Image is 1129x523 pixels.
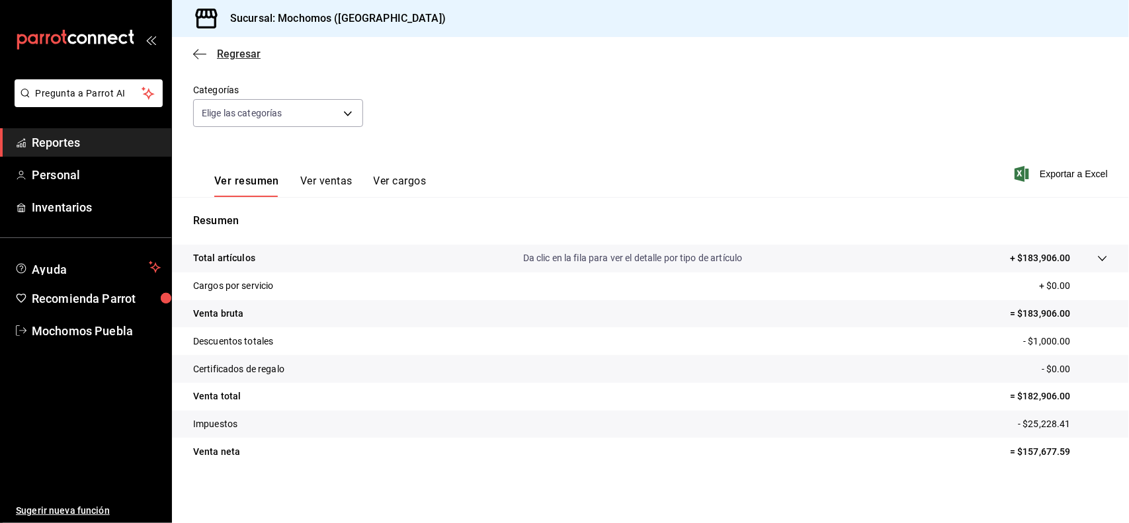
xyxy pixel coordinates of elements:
span: Sugerir nueva función [16,504,161,518]
p: Total artículos [193,251,255,265]
a: Pregunta a Parrot AI [9,96,163,110]
p: Descuentos totales [193,335,273,348]
p: + $0.00 [1039,279,1108,293]
button: Regresar [193,48,261,60]
p: = $183,906.00 [1010,307,1108,321]
p: - $25,228.41 [1018,417,1108,431]
button: open_drawer_menu [146,34,156,45]
label: Categorías [193,86,363,95]
p: Venta bruta [193,307,243,321]
p: Resumen [193,213,1108,229]
div: navigation tabs [214,175,426,197]
span: Recomienda Parrot [32,290,161,307]
p: Da clic en la fila para ver el detalle por tipo de artículo [523,251,743,265]
span: Elige las categorías [202,106,282,120]
span: Personal [32,166,161,184]
p: Impuestos [193,417,237,431]
p: + $183,906.00 [1010,251,1071,265]
p: Certificados de regalo [193,362,284,376]
span: Pregunta a Parrot AI [36,87,142,101]
p: - $1,000.00 [1024,335,1108,348]
span: Mochomos Puebla [32,322,161,340]
p: Venta total [193,389,241,403]
p: = $157,677.59 [1010,445,1108,459]
span: Regresar [217,48,261,60]
span: Reportes [32,134,161,151]
p: - $0.00 [1042,362,1108,376]
button: Exportar a Excel [1017,166,1108,182]
span: Inventarios [32,198,161,216]
button: Pregunta a Parrot AI [15,79,163,107]
button: Ver cargos [374,175,427,197]
p: Venta neta [193,445,240,459]
span: Ayuda [32,259,144,275]
button: Ver ventas [300,175,353,197]
p: = $182,906.00 [1010,389,1108,403]
button: Ver resumen [214,175,279,197]
h3: Sucursal: Mochomos ([GEOGRAPHIC_DATA]) [220,11,446,26]
p: Cargos por servicio [193,279,274,293]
